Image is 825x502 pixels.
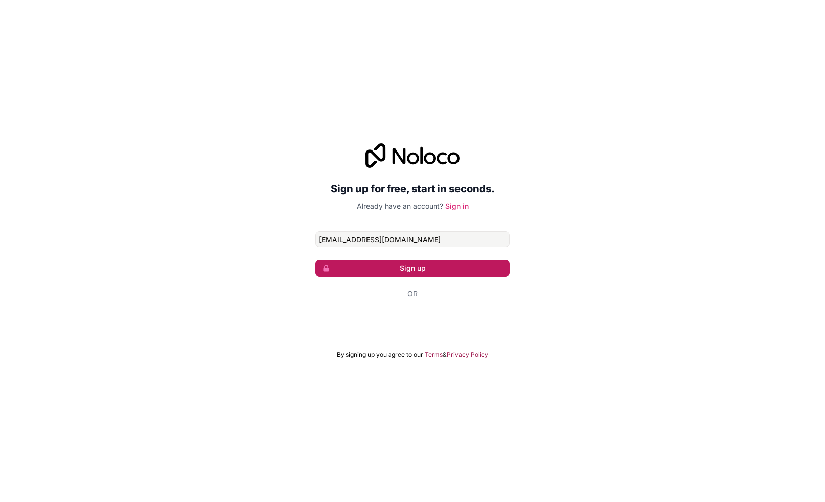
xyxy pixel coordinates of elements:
span: Already have an account? [357,202,443,210]
a: Privacy Policy [447,350,488,359]
a: Terms [425,350,443,359]
a: Sign in [445,202,469,210]
span: Or [407,289,418,299]
button: Sign up [315,260,510,277]
span: & [443,350,447,359]
h2: Sign up for free, start in seconds. [315,180,510,198]
iframe: “使用 Google 账号登录”按钮 [310,310,515,332]
input: Email address [315,231,510,247]
span: By signing up you agree to our [337,350,423,359]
